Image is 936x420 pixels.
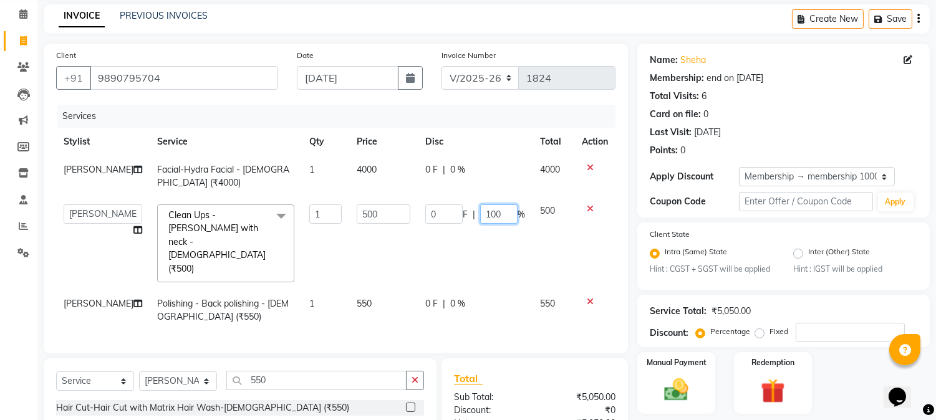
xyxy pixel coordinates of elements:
[707,72,763,85] div: end on [DATE]
[425,163,438,176] span: 0 F
[694,126,721,139] div: [DATE]
[680,144,685,157] div: 0
[56,401,349,414] div: Hair Cut-Hair Cut with Matrix Hair Wash-[DEMOGRAPHIC_DATA] (₹550)
[650,170,739,183] div: Apply Discount
[712,305,751,318] div: ₹5,050.00
[59,5,105,27] a: INVOICE
[349,128,418,156] th: Price
[533,128,574,156] th: Total
[703,108,708,121] div: 0
[878,193,914,211] button: Apply
[518,208,525,221] span: %
[473,208,475,221] span: |
[64,298,133,309] span: [PERSON_NAME]
[450,297,465,310] span: 0 %
[540,298,555,309] span: 550
[710,326,750,337] label: Percentage
[753,376,793,406] img: _gift.svg
[463,208,468,221] span: F
[680,54,706,67] a: Sheha
[454,372,483,385] span: Total
[808,246,870,261] label: Inter (Other) State
[309,298,314,309] span: 1
[650,72,704,85] div: Membership:
[535,404,625,417] div: ₹0
[120,10,208,21] a: PREVIOUS INVOICES
[665,246,727,261] label: Intra (Same) State
[793,264,917,275] small: Hint : IGST will be applied
[57,105,625,128] div: Services
[884,370,924,408] iframe: chat widget
[869,9,912,29] button: Save
[64,164,133,175] span: [PERSON_NAME]
[450,163,465,176] span: 0 %
[441,50,496,61] label: Invoice Number
[650,54,678,67] div: Name:
[56,66,91,90] button: +91
[157,164,289,188] span: Facial-Hydra Facial - [DEMOGRAPHIC_DATA] (₹4000)
[650,90,699,103] div: Total Visits:
[168,209,266,274] span: Clean Ups - [PERSON_NAME] with neck - [DEMOGRAPHIC_DATA] (₹500)
[194,263,200,274] a: x
[702,90,707,103] div: 6
[650,264,774,275] small: Hint : CGST + SGST will be applied
[357,164,377,175] span: 4000
[650,229,690,240] label: Client State
[739,192,872,211] input: Enter Offer / Coupon Code
[443,297,445,310] span: |
[302,128,349,156] th: Qty
[357,298,372,309] span: 550
[535,391,625,404] div: ₹5,050.00
[657,376,696,404] img: _cash.svg
[90,66,278,90] input: Search by Name/Mobile/Email/Code
[650,108,701,121] div: Card on file:
[770,326,788,337] label: Fixed
[751,357,794,368] label: Redemption
[792,9,864,29] button: Create New
[650,305,707,318] div: Service Total:
[309,164,314,175] span: 1
[418,128,533,156] th: Disc
[540,205,555,216] span: 500
[540,164,560,175] span: 4000
[445,391,535,404] div: Sub Total:
[574,128,615,156] th: Action
[650,195,739,208] div: Coupon Code
[157,298,289,322] span: Polishing - Back polishing - [DEMOGRAPHIC_DATA] (₹550)
[56,50,76,61] label: Client
[226,371,407,390] input: Search or Scan
[297,50,314,61] label: Date
[56,128,150,156] th: Stylist
[425,297,438,310] span: 0 F
[650,144,678,157] div: Points:
[150,128,302,156] th: Service
[650,327,688,340] div: Discount:
[647,357,707,368] label: Manual Payment
[445,404,535,417] div: Discount:
[650,126,692,139] div: Last Visit:
[443,163,445,176] span: |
